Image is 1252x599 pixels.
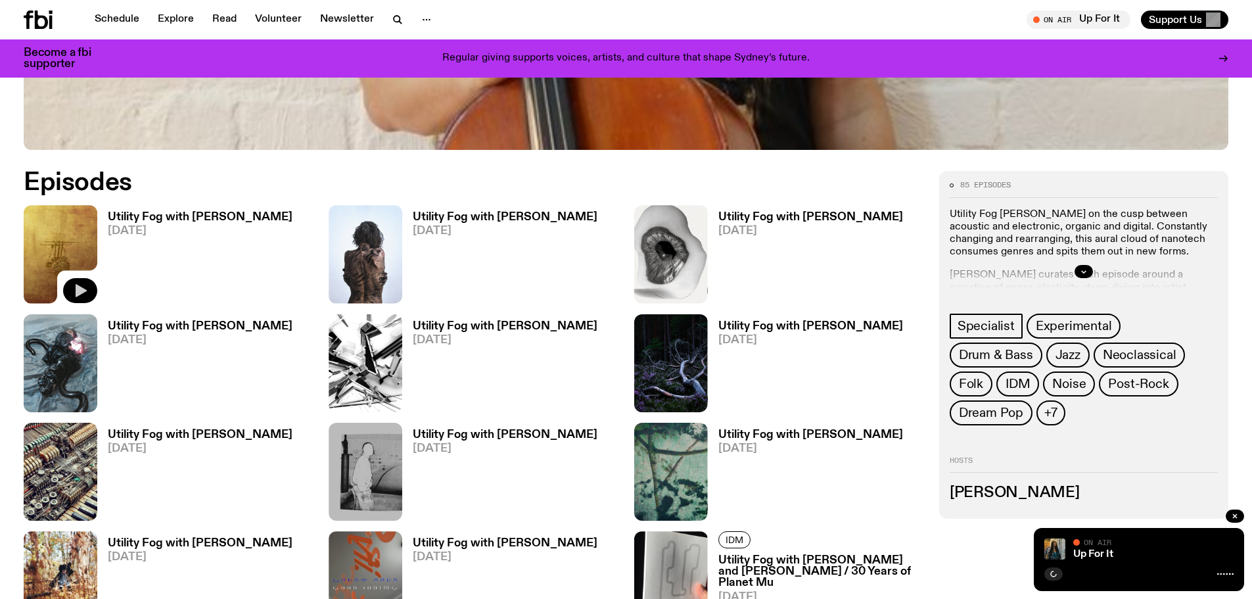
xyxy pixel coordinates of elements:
span: [DATE] [108,552,292,563]
span: Folk [959,377,983,391]
img: Edit from Juanlu Barlow & his Love-fi Recordings' This is not a new Three Broken Tapes album [634,205,708,303]
a: Up For It [1073,549,1113,560]
h3: [PERSON_NAME] [950,486,1218,500]
span: On Air [1084,538,1111,546]
span: +7 [1044,406,1057,420]
p: Utility Fog [PERSON_NAME] on the cusp between acoustic and electronic, organic and digital. Const... [950,208,1218,259]
a: Jazz [1046,343,1090,368]
a: Utility Fog with [PERSON_NAME][DATE] [708,321,903,412]
span: [DATE] [718,443,903,454]
a: Utility Fog with [PERSON_NAME][DATE] [402,429,597,521]
a: Volunteer [247,11,310,29]
span: [DATE] [718,335,903,346]
a: Post-Rock [1099,371,1178,396]
a: Utility Fog with [PERSON_NAME][DATE] [402,321,597,412]
h3: Utility Fog with [PERSON_NAME] [718,212,903,223]
a: Utility Fog with [PERSON_NAME][DATE] [97,212,292,303]
h3: Utility Fog with [PERSON_NAME] [413,321,597,332]
a: Schedule [87,11,147,29]
span: [DATE] [413,335,597,346]
a: Newsletter [312,11,382,29]
a: IDM [718,531,751,548]
h3: Utility Fog with [PERSON_NAME] [718,429,903,441]
img: Cover of Andrea Taeggi's album Chaoticism You Can Do At Home [24,423,97,521]
a: IDM [996,371,1039,396]
span: [DATE] [108,443,292,454]
span: Specialist [958,319,1015,333]
img: Cover of Leese's album Δ [329,205,402,303]
a: Neoclassical [1094,343,1186,368]
span: Noise [1052,377,1086,391]
span: Drum & Bass [959,348,1033,362]
img: Cover to Giant Claw's album Decadent Stress Chamber [24,314,97,412]
span: Dream Pop [959,406,1023,420]
h3: Utility Fog with [PERSON_NAME] [413,212,597,223]
button: On AirUp For It [1027,11,1130,29]
span: 85 episodes [960,181,1011,189]
img: Cover for Aho Ssan & Resina's album Ego Death [634,314,708,412]
img: Cover to Slikback's album Attrition [329,314,402,412]
span: [DATE] [108,335,292,346]
span: [DATE] [718,226,903,237]
span: IDM [726,535,743,545]
span: Neoclassical [1103,348,1176,362]
h3: Utility Fog with [PERSON_NAME] [108,212,292,223]
a: Experimental [1027,314,1121,339]
h2: Hosts [950,457,1218,473]
a: Drum & Bass [950,343,1042,368]
h3: Utility Fog with [PERSON_NAME] [108,538,292,549]
a: Utility Fog with [PERSON_NAME][DATE] [97,429,292,521]
span: [DATE] [413,552,597,563]
span: [DATE] [413,443,597,454]
h2: Episodes [24,171,822,195]
a: Dream Pop [950,400,1032,425]
h3: Utility Fog with [PERSON_NAME] [718,321,903,332]
span: [DATE] [108,226,292,237]
a: Utility Fog with [PERSON_NAME][DATE] [97,321,292,412]
a: Read [204,11,244,29]
h3: Utility Fog with [PERSON_NAME] [108,321,292,332]
a: Specialist [950,314,1023,339]
a: Utility Fog with [PERSON_NAME][DATE] [708,429,903,521]
p: Regular giving supports voices, artists, and culture that shape Sydney’s future. [442,53,810,64]
a: Explore [150,11,202,29]
span: Support Us [1149,14,1202,26]
a: Utility Fog with [PERSON_NAME][DATE] [708,212,903,303]
img: Cover to Low End Activist's Superwave EP [329,423,402,521]
h3: Utility Fog with [PERSON_NAME] [108,429,292,441]
h3: Utility Fog with [PERSON_NAME] [413,538,597,549]
a: Utility Fog with [PERSON_NAME][DATE] [402,212,597,303]
h3: Utility Fog with [PERSON_NAME] and [PERSON_NAME] / 30 Years of Planet Mu [718,555,923,588]
span: IDM [1006,377,1030,391]
a: Noise [1043,371,1095,396]
h3: Become a fbi supporter [24,47,108,70]
button: +7 [1036,400,1065,425]
h3: Utility Fog with [PERSON_NAME] [413,429,597,441]
span: Post-Rock [1108,377,1169,391]
button: Support Us [1141,11,1228,29]
a: Folk [950,371,992,396]
span: Jazz [1055,348,1080,362]
img: Ify - a Brown Skin girl with black braided twists, looking up to the side with her tongue stickin... [1044,539,1065,560]
span: Experimental [1036,319,1112,333]
span: [DATE] [413,226,597,237]
img: Cover for EYDN's single "Gold" [24,205,97,303]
